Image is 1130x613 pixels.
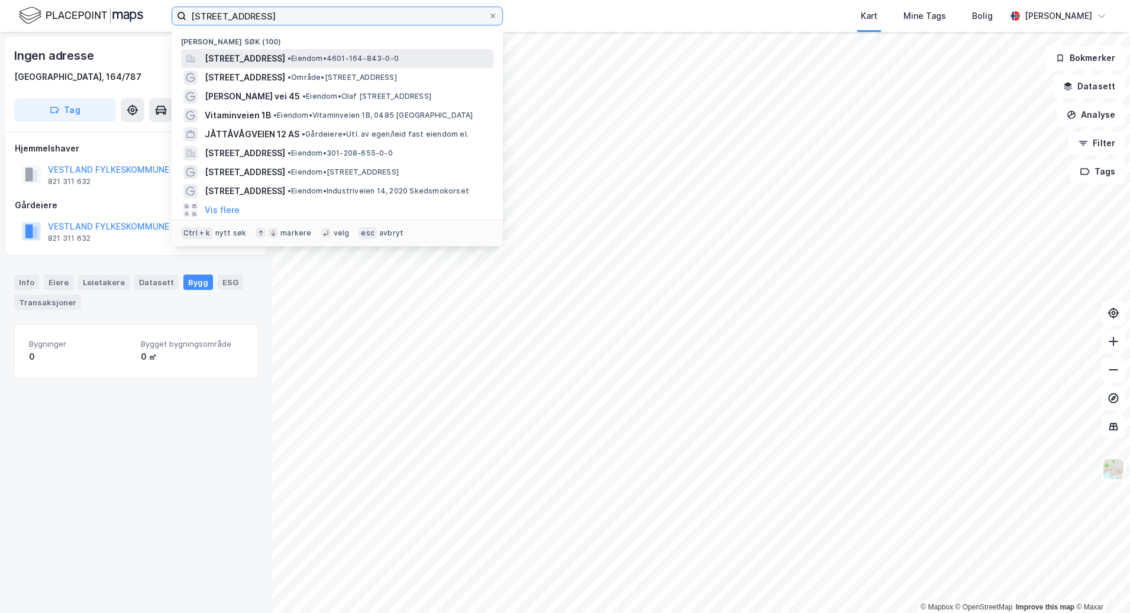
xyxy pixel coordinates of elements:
[205,127,299,141] span: JÅTTÅVÅGVEIEN 12 AS
[1057,103,1125,127] button: Analyse
[288,167,291,176] span: •
[19,5,143,26] img: logo.f888ab2527a4732fd821a326f86c7f29.svg
[288,54,291,63] span: •
[141,350,243,364] div: 0 ㎡
[181,227,213,239] div: Ctrl + k
[288,186,291,195] span: •
[288,73,397,82] span: Område • [STREET_ADDRESS]
[186,7,488,25] input: Søk på adresse, matrikkel, gårdeiere, leietakere eller personer
[955,603,1013,611] a: OpenStreetMap
[288,73,291,82] span: •
[48,234,91,243] div: 821 311 632
[273,111,473,120] span: Eiendom • Vitaminveien 1B, 0485 [GEOGRAPHIC_DATA]
[205,108,271,122] span: Vitaminveien 1B
[205,89,300,104] span: [PERSON_NAME] vei 45
[141,339,243,349] span: Bygget bygningsområde
[44,275,73,290] div: Eiere
[288,54,399,63] span: Eiendom • 4601-164-843-0-0
[302,130,469,139] span: Gårdeiere • Utl. av egen/leid fast eiendom el.
[1071,556,1130,613] iframe: Chat Widget
[29,350,131,364] div: 0
[215,228,247,238] div: nytt søk
[14,46,96,65] div: Ingen adresse
[1070,160,1125,183] button: Tags
[1016,603,1074,611] a: Improve this map
[205,146,285,160] span: [STREET_ADDRESS]
[1053,75,1125,98] button: Datasett
[14,295,81,310] div: Transaksjoner
[205,203,240,217] button: Vis flere
[1068,131,1125,155] button: Filter
[903,9,946,23] div: Mine Tags
[379,228,403,238] div: avbryt
[15,141,257,156] div: Hjemmelshaver
[205,70,285,85] span: [STREET_ADDRESS]
[1045,46,1125,70] button: Bokmerker
[273,111,277,120] span: •
[48,177,91,186] div: 821 311 632
[302,130,305,138] span: •
[183,275,213,290] div: Bygg
[972,9,993,23] div: Bolig
[359,227,377,239] div: esc
[302,92,431,101] span: Eiendom • Olaf [STREET_ADDRESS]
[205,165,285,179] span: [STREET_ADDRESS]
[78,275,130,290] div: Leietakere
[1025,9,1092,23] div: [PERSON_NAME]
[288,149,393,158] span: Eiendom • 301-208-655-0-0
[218,275,243,290] div: ESG
[14,70,141,84] div: [GEOGRAPHIC_DATA], 164/787
[29,339,131,349] span: Bygninger
[288,186,469,196] span: Eiendom • Industriveien 14, 2020 Skedsmokorset
[334,228,350,238] div: velg
[288,167,399,177] span: Eiendom • [STREET_ADDRESS]
[302,92,306,101] span: •
[280,228,311,238] div: markere
[15,198,257,212] div: Gårdeiere
[134,275,179,290] div: Datasett
[1102,458,1125,480] img: Z
[205,51,285,66] span: [STREET_ADDRESS]
[172,28,503,49] div: [PERSON_NAME] søk (100)
[921,603,953,611] a: Mapbox
[14,98,116,122] button: Tag
[205,184,285,198] span: [STREET_ADDRESS]
[861,9,877,23] div: Kart
[14,275,39,290] div: Info
[288,149,291,157] span: •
